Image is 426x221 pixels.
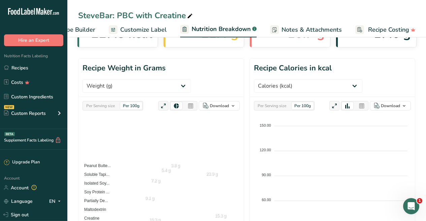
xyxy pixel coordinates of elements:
button: Download [199,101,240,110]
iframe: Intercom live chat [403,198,419,214]
div: Custom Reports [4,110,46,117]
div: NEW [4,105,14,109]
div: Per Serving size [255,102,289,109]
div: BETA [4,132,15,136]
tspan: 150.00 [260,123,271,127]
div: Per 100g [120,102,142,109]
span: Notes & Attachments [282,25,342,34]
span: Recipe Costing [368,25,409,34]
span: Isolated Soy... [79,181,109,186]
span: 1 [417,198,422,203]
span: Creatine [79,216,99,221]
h1: Recipe Weight in Grams [83,63,166,74]
span: Peanut Butte... [79,163,111,168]
div: Download [381,103,400,109]
a: Notes & Attachments [270,22,342,37]
span: Customize Label [120,25,167,34]
span: Maltodextrin [79,207,106,212]
div: Per 100g [292,102,314,109]
div: SteveBar: PBC with Creatine [78,9,194,22]
tspan: 60.00 [262,198,271,202]
tspan: 120.00 [260,148,271,152]
div: EN [49,197,63,205]
button: Download [370,101,411,110]
a: Nutrition Breakdown [180,22,257,38]
tspan: 90.00 [262,173,271,177]
a: Recipe Builder [42,22,95,37]
span: Nutrition Breakdown [192,25,251,34]
span: Recipe Builder [55,25,95,34]
button: Hire an Expert [4,34,63,46]
h1: Recipe Calories in kcal [254,63,332,74]
a: Language [4,195,33,207]
span: Partially De... [79,198,108,203]
div: Upgrade Plan [4,159,40,166]
span: Soluble Tapi... [79,172,109,177]
div: Download [210,103,229,109]
a: Recipe Costing [355,22,416,37]
a: Customize Label [109,22,167,37]
span: Soy Protein ... [79,190,109,194]
div: Per Serving size [84,102,118,109]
